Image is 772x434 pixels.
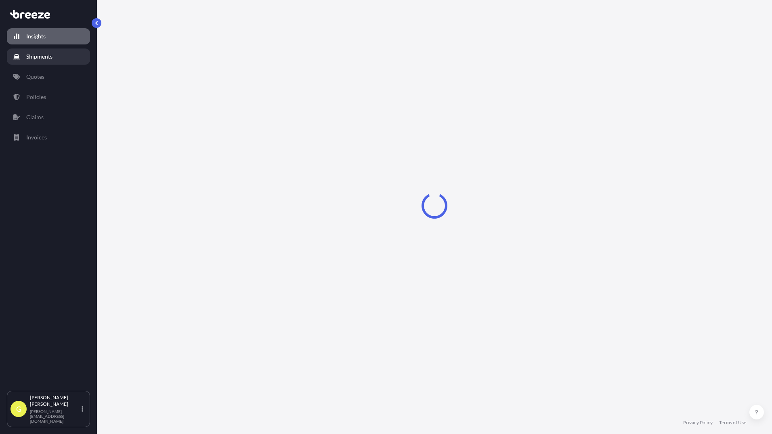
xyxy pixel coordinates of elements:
[7,109,90,125] a: Claims
[16,405,21,413] span: G
[26,113,44,121] p: Claims
[683,419,713,426] a: Privacy Policy
[26,93,46,101] p: Policies
[719,419,746,426] a: Terms of Use
[7,89,90,105] a: Policies
[7,69,90,85] a: Quotes
[26,133,47,141] p: Invoices
[26,32,46,40] p: Insights
[7,129,90,145] a: Invoices
[7,48,90,65] a: Shipments
[26,73,44,81] p: Quotes
[26,53,52,61] p: Shipments
[30,409,80,423] p: [PERSON_NAME][EMAIL_ADDRESS][DOMAIN_NAME]
[30,394,80,407] p: [PERSON_NAME] [PERSON_NAME]
[7,28,90,44] a: Insights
